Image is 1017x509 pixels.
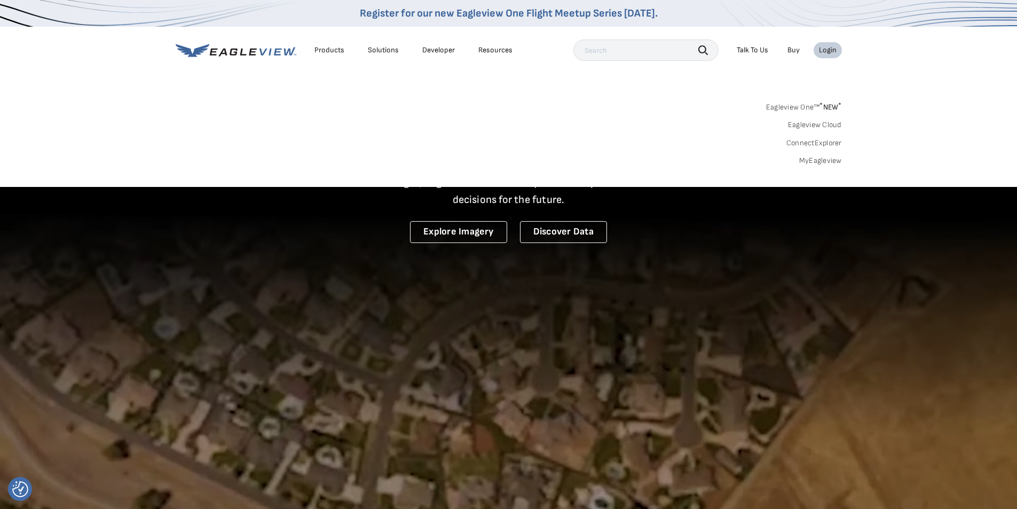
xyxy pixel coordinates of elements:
[786,138,842,148] a: ConnectExplorer
[766,99,842,112] a: Eagleview One™*NEW*
[787,45,800,55] a: Buy
[422,45,455,55] a: Developer
[737,45,768,55] div: Talk To Us
[520,221,607,243] a: Discover Data
[819,45,837,55] div: Login
[314,45,344,55] div: Products
[368,45,399,55] div: Solutions
[12,481,28,497] button: Consent Preferences
[478,45,513,55] div: Resources
[360,7,658,20] a: Register for our new Eagleview One Flight Meetup Series [DATE].
[788,120,842,130] a: Eagleview Cloud
[819,103,841,112] span: NEW
[573,40,719,61] input: Search
[12,481,28,497] img: Revisit consent button
[410,221,507,243] a: Explore Imagery
[799,156,842,166] a: MyEagleview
